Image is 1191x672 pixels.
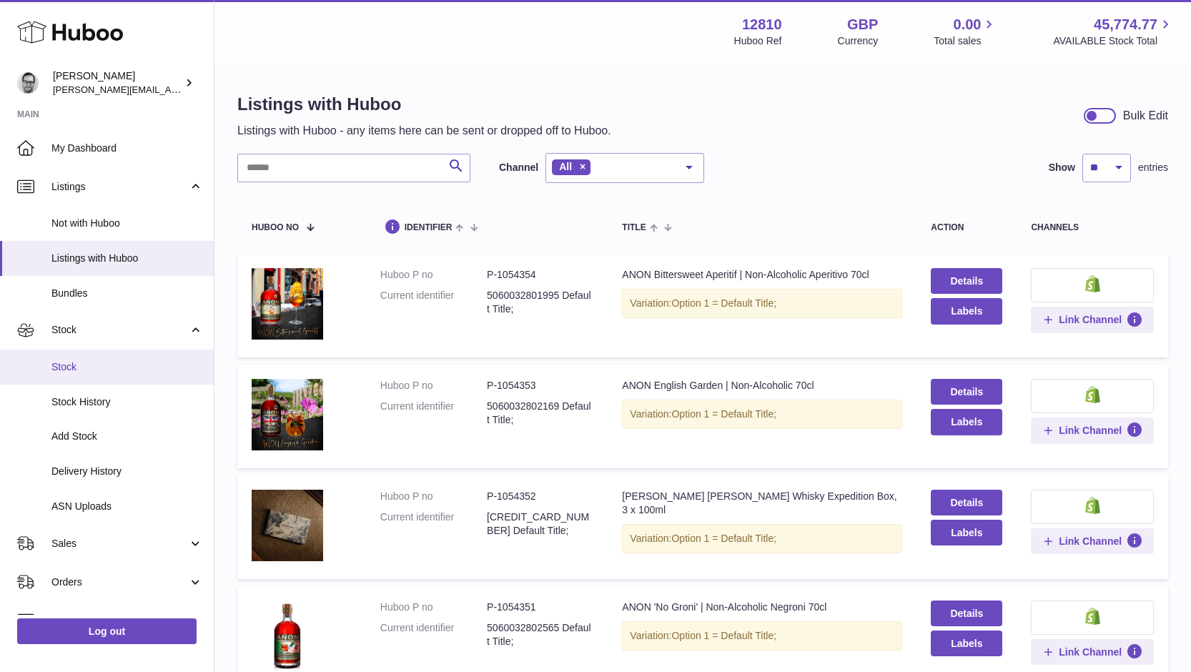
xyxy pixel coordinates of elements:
[380,621,487,648] dt: Current identifier
[380,490,487,503] dt: Huboo P no
[380,400,487,427] dt: Current identifier
[1059,424,1122,437] span: Link Channel
[931,601,1002,626] a: Details
[37,37,157,49] div: Domain: [DOMAIN_NAME]
[405,223,453,232] span: identifier
[1094,15,1157,34] span: 45,774.77
[931,298,1002,324] button: Labels
[622,289,902,318] div: Variation:
[671,408,776,420] span: Option 1 = Default Title;
[1053,15,1174,48] a: 45,774.77 AVAILABLE Stock Total
[671,630,776,641] span: Option 1 = Default Title;
[1059,535,1122,548] span: Link Channel
[622,268,902,282] div: ANON Bittersweet Aperitif | Non-Alcoholic Aperitivo 70cl
[17,72,39,94] img: alex@digidistiller.com
[51,323,188,337] span: Stock
[51,537,188,550] span: Sales
[487,621,593,648] dd: 5060032802565 Default Title;
[51,360,203,374] span: Stock
[931,268,1002,294] a: Details
[622,223,646,232] span: title
[1053,34,1174,48] span: AVAILABLE Stock Total
[380,289,487,316] dt: Current identifier
[734,34,782,48] div: Huboo Ref
[53,69,182,97] div: [PERSON_NAME]
[237,123,611,139] p: Listings with Huboo - any items here can be sent or dropped off to Huboo.
[17,618,197,644] a: Log out
[954,15,982,34] span: 0.00
[622,621,902,651] div: Variation:
[487,289,593,316] dd: 5060032801995 Default Title;
[622,490,902,517] div: [PERSON_NAME] [PERSON_NAME] Whisky Expedition Box, 3 x 100ml
[252,379,323,450] img: ANON English Garden | Non-Alcoholic 70cl
[1031,639,1154,665] button: Link Channel
[51,287,203,300] span: Bundles
[142,83,154,94] img: tab_keywords_by_traffic_grey.svg
[487,490,593,503] dd: P-1054352
[931,379,1002,405] a: Details
[622,601,902,614] div: ANON 'No Groni' | Non-Alcoholic Negroni 70cl
[380,601,487,614] dt: Huboo P no
[39,83,50,94] img: tab_domain_overview_orange.svg
[1059,313,1122,326] span: Link Channel
[671,533,776,544] span: Option 1 = Default Title;
[622,524,902,553] div: Variation:
[51,252,203,265] span: Listings with Huboo
[23,23,34,34] img: logo_orange.svg
[51,142,203,155] span: My Dashboard
[252,268,323,340] img: ANON Bittersweet Aperitif | Non-Alcoholic Aperitivo 70cl
[1049,161,1075,174] label: Show
[51,180,188,194] span: Listings
[1085,275,1100,292] img: shopify-small.png
[380,379,487,392] dt: Huboo P no
[931,631,1002,656] button: Labels
[51,614,203,628] span: Usage
[934,15,997,48] a: 0.00 Total sales
[559,161,572,172] span: All
[931,223,1002,232] div: action
[847,15,878,34] strong: GBP
[1031,528,1154,554] button: Link Channel
[931,490,1002,515] a: Details
[252,223,299,232] span: Huboo no
[252,601,323,672] img: ANON 'No Groni' | Non-Alcoholic Negroni 70cl
[51,575,188,589] span: Orders
[1085,608,1100,625] img: shopify-small.png
[380,510,487,538] dt: Current identifier
[487,601,593,614] dd: P-1054351
[158,84,241,94] div: Keywords by Traffic
[1031,417,1154,443] button: Link Channel
[1031,307,1154,332] button: Link Channel
[622,400,902,429] div: Variation:
[742,15,782,34] strong: 12810
[54,84,128,94] div: Domain Overview
[931,409,1002,435] button: Labels
[1123,108,1168,124] div: Bulk Edit
[499,161,538,174] label: Channel
[53,84,287,95] span: [PERSON_NAME][EMAIL_ADDRESS][DOMAIN_NAME]
[487,400,593,427] dd: 5060032802169 Default Title;
[622,379,902,392] div: ANON English Garden | Non-Alcoholic 70cl
[51,465,203,478] span: Delivery History
[934,34,997,48] span: Total sales
[1085,386,1100,403] img: shopify-small.png
[931,520,1002,545] button: Labels
[487,510,593,538] dd: [CREDIT_CARD_NUMBER] Default Title;
[51,430,203,443] span: Add Stock
[51,395,203,409] span: Stock History
[671,297,776,309] span: Option 1 = Default Title;
[838,34,879,48] div: Currency
[1031,223,1154,232] div: channels
[23,37,34,49] img: website_grey.svg
[237,93,611,116] h1: Listings with Huboo
[1138,161,1168,174] span: entries
[40,23,70,34] div: v 4.0.24
[252,490,323,561] img: Cooper King Whisky Expedition Box, 3 x 100ml
[380,268,487,282] dt: Huboo P no
[1085,497,1100,514] img: shopify-small.png
[1059,646,1122,658] span: Link Channel
[487,268,593,282] dd: P-1054354
[487,379,593,392] dd: P-1054353
[51,500,203,513] span: ASN Uploads
[51,217,203,230] span: Not with Huboo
